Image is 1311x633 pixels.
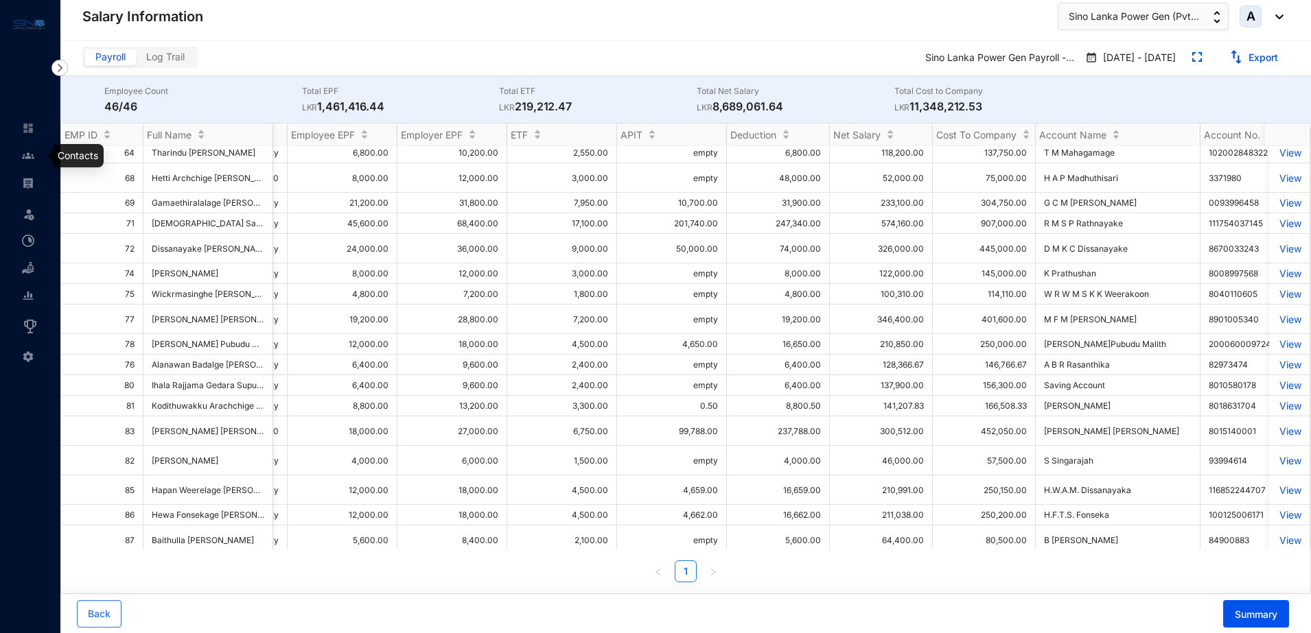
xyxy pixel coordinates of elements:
td: 166,508.33 [933,396,1036,416]
span: ETF [511,129,528,141]
p: Total Cost to Company [894,84,1092,98]
td: 6,400.00 [288,355,397,375]
td: 4,500.00 [507,334,617,355]
li: Time Attendance [11,227,44,254]
td: 27,000.00 [397,416,507,446]
td: 304,750.00 [933,193,1036,213]
th: Employee EPF [288,123,397,146]
p: 46/46 [104,98,302,115]
a: View [1277,359,1301,370]
li: 1 [675,560,697,582]
p: LKR [894,101,910,115]
td: 21,200.00 [288,193,397,213]
td: 5,600.00 [727,525,830,555]
td: empty [617,304,727,334]
td: 210,991.00 [830,475,933,505]
td: empty [617,143,727,163]
td: 145,000.00 [933,263,1036,284]
img: settings-unselected.1febfda315e6e19643a1.svg [22,350,34,363]
img: award_outlined.f30b2bda3bf6ea1bf3dd.svg [22,318,38,335]
span: A [1246,10,1255,23]
li: Home [11,115,44,142]
p: View [1277,313,1301,325]
span: Alanawan Badalge [PERSON_NAME] [152,359,292,370]
td: 201,740.00 [617,213,727,234]
a: View [1277,455,1301,466]
td: 9,000.00 [507,234,617,263]
td: 6,400.00 [727,355,830,375]
td: empty [617,263,727,284]
span: left [654,568,662,576]
td: 10,700.00 [617,193,727,213]
p: Employee Count [104,84,302,98]
p: View [1277,484,1301,496]
td: 211,038.00 [830,505,933,525]
td: 72 [61,234,143,263]
td: 137,750.00 [933,143,1036,163]
a: Summary [1212,608,1289,620]
a: View [1277,338,1301,350]
td: 452,050.00 [933,416,1036,446]
td: 16,659.00 [727,475,830,505]
td: 4,800.00 [727,284,830,304]
img: export.331d0dd4d426c9acf19646af862b8729.svg [1229,50,1243,64]
img: nav-icon-right.af6afadce00d159da59955279c43614e.svg [51,60,68,76]
img: loan-unselected.d74d20a04637f2d15ab5.svg [22,262,34,274]
a: View [1277,534,1301,546]
td: H.F.T.S. Fonseka [1036,505,1200,525]
img: logo [14,16,45,32]
span: Account Name [1039,129,1106,141]
img: report-unselected.e6a6b4230fc7da01f883.svg [22,289,34,302]
th: Net Salary [830,123,933,146]
p: View [1277,243,1301,254]
td: 346,400.00 [830,304,933,334]
td: 8,000.00 [288,163,397,193]
th: Employer EPF [397,123,507,146]
td: 68 [61,163,143,193]
span: [PERSON_NAME] Pubudu Malith [152,339,276,349]
td: 6,800.00 [288,143,397,163]
td: empty [617,284,727,304]
td: R M S P Rathnayake [1036,213,1200,234]
td: 18,000.00 [397,475,507,505]
td: 250,150.00 [933,475,1036,505]
td: S Singarajah [1036,446,1200,475]
td: 210,850.00 [830,334,933,355]
span: Tharindu [PERSON_NAME] [152,147,255,158]
td: 50,000.00 [617,234,727,263]
td: 4,650.00 [617,334,727,355]
td: 118,200.00 [830,143,933,163]
td: 4,662.00 [617,505,727,525]
th: EMP ID [61,123,143,146]
a: View [1277,267,1301,279]
img: up-down-arrow.74152d26bf9780fbf563ca9c90304185.svg [1214,11,1220,23]
span: Dissanayake [PERSON_NAME] Chathuranga [PERSON_NAME] [152,243,392,254]
td: 2,400.00 [507,355,617,375]
th: Full Name [143,123,273,146]
td: 1,500.00 [507,446,617,475]
td: Saving Account [1036,375,1200,396]
td: G C M [PERSON_NAME] [1036,193,1200,213]
span: Kodithuwakku Arachchige [PERSON_NAME] [152,401,323,411]
td: 82 [61,446,143,475]
img: home-unselected.a29eae3204392db15eaf.svg [22,122,34,134]
p: View [1277,197,1301,208]
img: dropdown-black.8e83cc76930a90b1a4fdb6d089b7bf3a.svg [1268,14,1284,19]
td: 75 [61,284,143,304]
td: 19,200.00 [288,304,397,334]
td: D M K C Dissanayake [1036,234,1200,263]
td: 83 [61,416,143,446]
td: 5,600.00 [288,525,397,555]
td: 69 [61,193,143,213]
td: empty [617,525,727,555]
span: [PERSON_NAME] [152,455,264,466]
td: 86 [61,505,143,525]
span: [PERSON_NAME] [PERSON_NAME] [1044,426,1179,436]
li: Previous Page [647,560,669,582]
td: 16,650.00 [727,334,830,355]
span: Sino Lanka Power Gen (Pvt... [1069,9,1199,24]
td: 2,100.00 [507,525,617,555]
a: View [1277,425,1301,437]
img: payroll-calender.2a2848c9e82147e90922403bdc96c587.svg [1085,51,1098,64]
